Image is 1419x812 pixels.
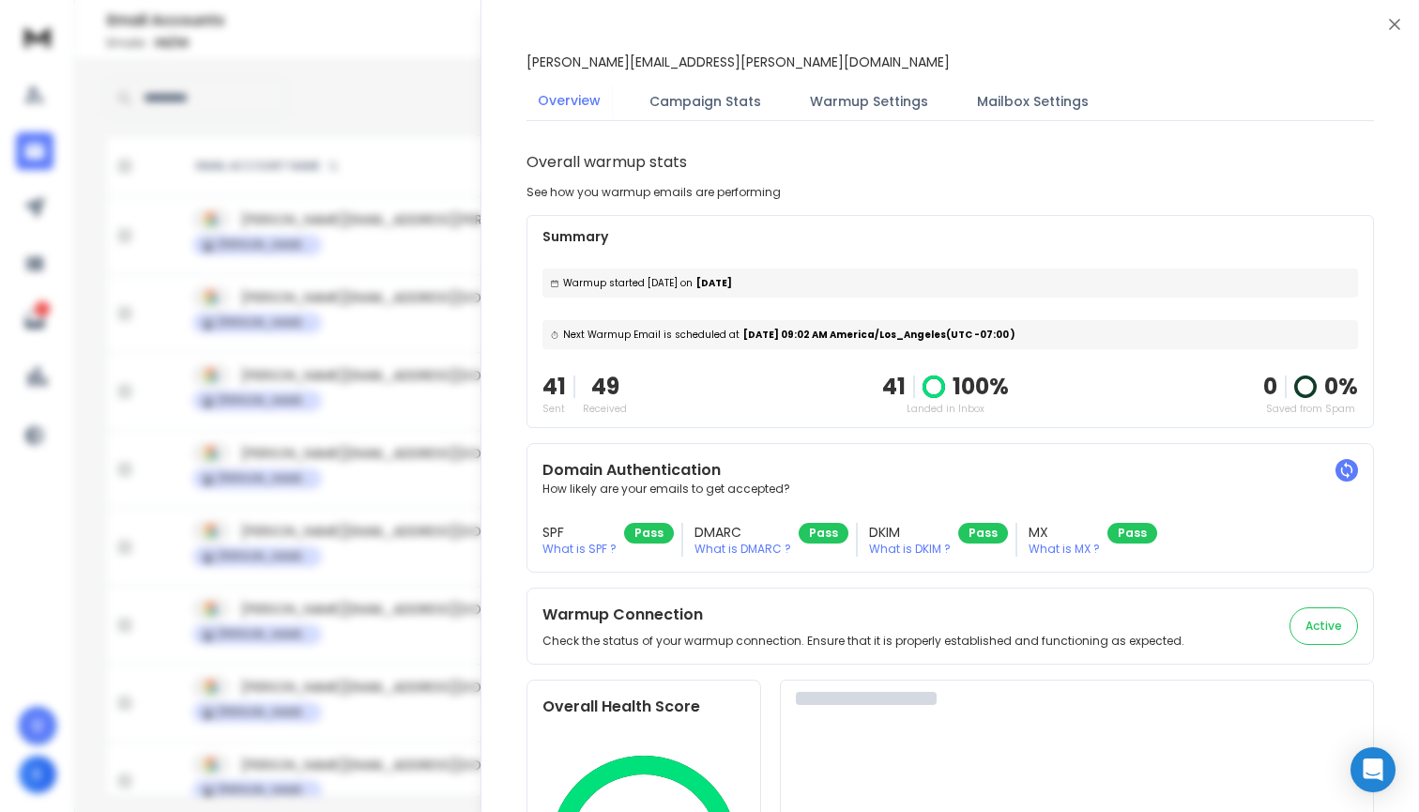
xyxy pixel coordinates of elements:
[1263,402,1358,416] p: Saved from Spam
[638,81,772,122] button: Campaign Stats
[583,372,627,402] p: 49
[542,320,1358,349] div: [DATE] 09:02 AM America/Los_Angeles (UTC -07:00 )
[882,402,1009,416] p: Landed in Inbox
[1289,607,1358,645] button: Active
[542,542,617,557] p: What is SPF ?
[799,81,939,122] button: Warmup Settings
[542,482,1358,497] p: How likely are your emails to get accepted?
[542,696,745,718] h2: Overall Health Score
[563,328,740,342] span: Next Warmup Email is scheduled at
[966,81,1100,122] button: Mailbox Settings
[1107,523,1157,544] div: Pass
[563,276,693,290] span: Warmup started [DATE] on
[526,185,781,200] p: See how you warmup emails are performing
[542,459,1358,482] h2: Domain Authentication
[542,634,1184,649] p: Check the status of your warmup connection. Ensure that it is properly established and functionin...
[583,402,627,416] p: Received
[1263,371,1277,402] strong: 0
[624,523,674,544] div: Pass
[526,53,950,71] p: [PERSON_NAME][EMAIL_ADDRESS][PERSON_NAME][DOMAIN_NAME]
[1029,542,1100,557] p: What is MX ?
[882,372,906,402] p: 41
[542,227,1358,246] p: Summary
[542,372,566,402] p: 41
[869,523,951,542] h3: DKIM
[799,523,848,544] div: Pass
[542,523,617,542] h3: SPF
[694,542,791,557] p: What is DMARC ?
[1029,523,1100,542] h3: MX
[958,523,1008,544] div: Pass
[694,523,791,542] h3: DMARC
[1324,372,1358,402] p: 0 %
[1350,747,1396,792] div: Open Intercom Messenger
[526,80,612,123] button: Overview
[542,268,1358,298] div: [DATE]
[542,402,566,416] p: Sent
[953,372,1009,402] p: 100 %
[869,542,951,557] p: What is DKIM ?
[526,151,687,174] h1: Overall warmup stats
[542,604,1184,626] h2: Warmup Connection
